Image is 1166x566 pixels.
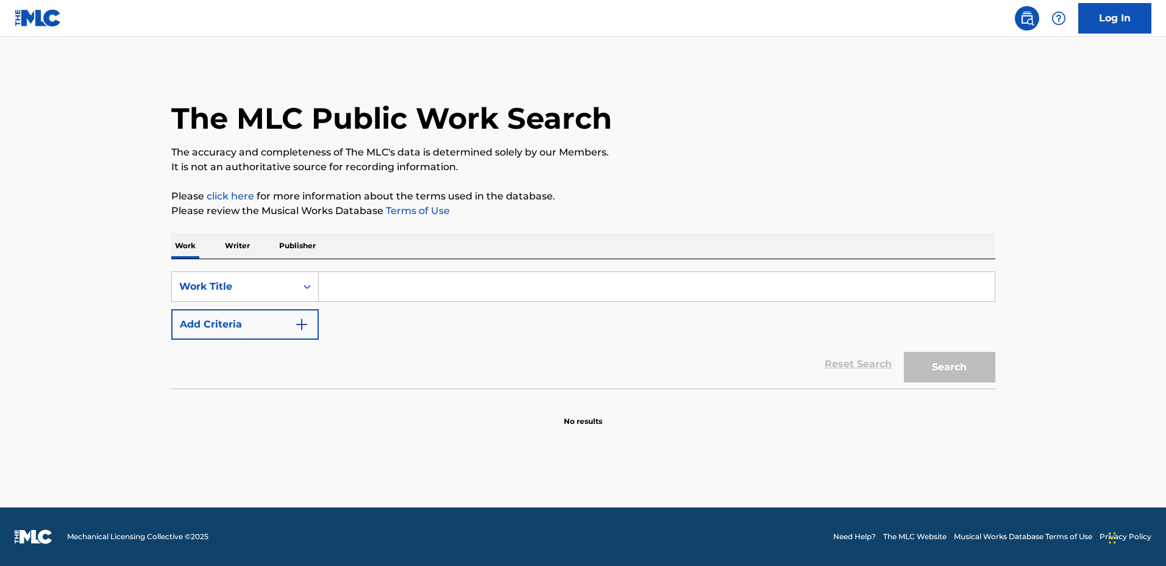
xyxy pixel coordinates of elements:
[276,233,319,259] p: Publisher
[171,204,995,218] p: Please review the Musical Works Database
[1047,6,1071,30] div: Help
[171,160,995,174] p: It is not an authoritative source for recording information.
[171,309,319,340] button: Add Criteria
[954,531,1092,542] a: Musical Works Database Terms of Use
[564,401,602,427] p: No results
[1020,11,1034,26] img: search
[171,233,199,259] p: Work
[883,531,947,542] a: The MLC Website
[383,205,450,217] a: Terms of Use
[171,145,995,160] p: The accuracy and completeness of The MLC's data is determined solely by our Members.
[1015,6,1039,30] a: Public Search
[171,271,995,389] form: Search Form
[179,279,289,294] div: Work Title
[1051,11,1066,26] img: help
[294,317,309,332] img: 9d2ae6d4665cec9f34b9.svg
[1109,520,1116,556] div: Drag
[207,190,254,202] a: click here
[1100,531,1151,542] a: Privacy Policy
[1105,507,1166,566] iframe: Chat Widget
[1078,3,1151,34] a: Log In
[171,189,995,204] p: Please for more information about the terms used in the database.
[171,100,612,137] h1: The MLC Public Work Search
[67,531,208,542] span: Mechanical Licensing Collective © 2025
[15,529,52,544] img: logo
[15,9,62,27] img: MLC Logo
[221,233,254,259] p: Writer
[833,531,876,542] a: Need Help?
